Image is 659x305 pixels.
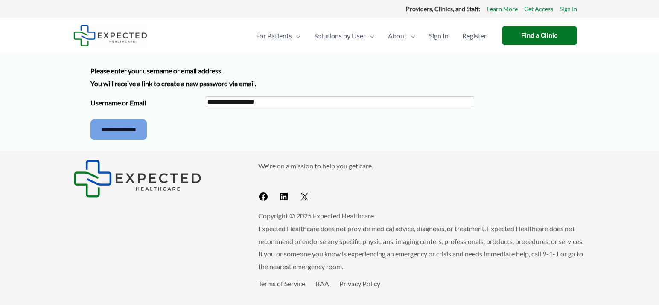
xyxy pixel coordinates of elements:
[388,21,407,51] span: About
[73,160,201,198] img: Expected Healthcare Logo - side, dark font, small
[407,21,415,51] span: Menu Toggle
[258,212,374,220] span: Copyright © 2025 Expected Healthcare
[381,21,422,51] a: AboutMenu Toggle
[406,5,481,12] strong: Providers, Clinics, and Staff:
[90,64,569,90] p: Please enter your username or email address. You will receive a link to create a new password via...
[73,25,147,46] img: Expected Healthcare Logo - side, dark font, small
[422,21,455,51] a: Sign In
[560,3,577,15] a: Sign In
[339,279,380,288] a: Privacy Policy
[314,21,366,51] span: Solutions by User
[249,21,307,51] a: For PatientsMenu Toggle
[307,21,381,51] a: Solutions by UserMenu Toggle
[292,21,300,51] span: Menu Toggle
[258,279,305,288] a: Terms of Service
[258,160,586,205] aside: Footer Widget 2
[502,26,577,45] a: Find a Clinic
[524,3,553,15] a: Get Access
[249,21,493,51] nav: Primary Site Navigation
[487,3,518,15] a: Learn More
[429,21,449,51] span: Sign In
[258,224,583,270] span: Expected Healthcare does not provide medical advice, diagnosis, or treatment. Expected Healthcare...
[258,160,586,172] p: We're on a mission to help you get care.
[256,21,292,51] span: For Patients
[73,160,237,198] aside: Footer Widget 1
[462,21,487,51] span: Register
[315,279,329,288] a: BAA
[455,21,493,51] a: Register
[366,21,374,51] span: Menu Toggle
[90,96,206,109] label: Username or Email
